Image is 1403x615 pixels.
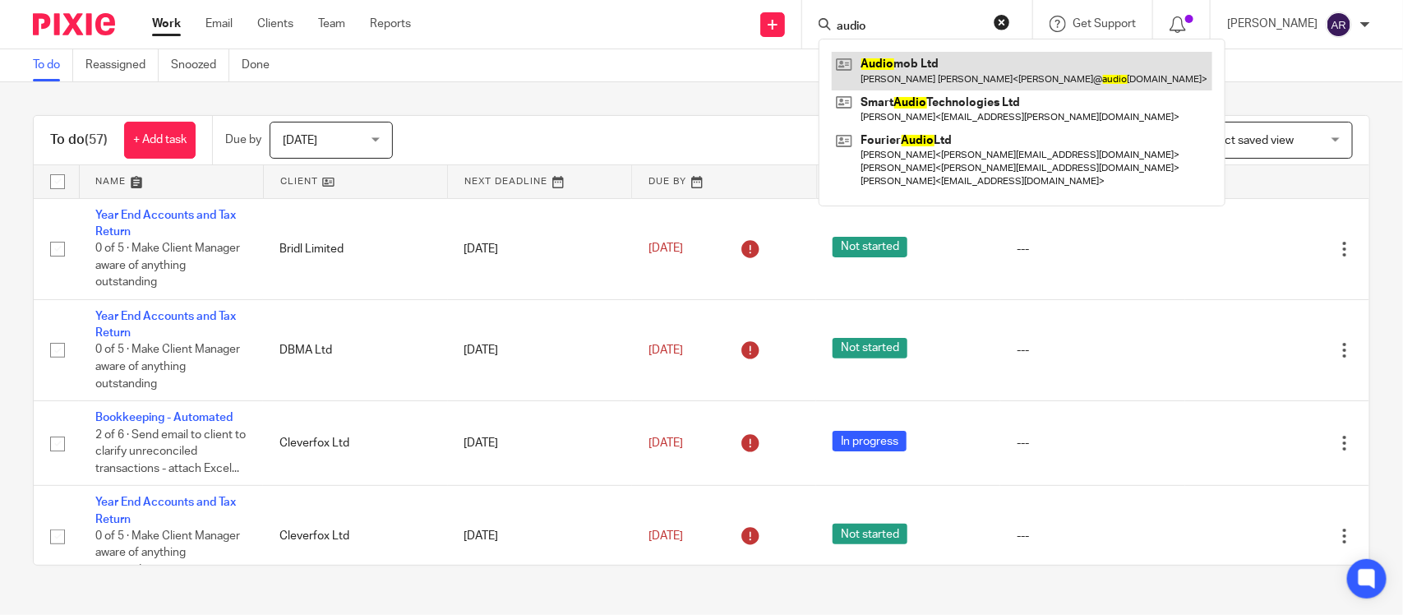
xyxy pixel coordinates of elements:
[95,210,236,238] a: Year End Accounts and Tax Return
[33,13,115,35] img: Pixie
[1017,528,1168,544] div: ---
[263,299,447,400] td: DBMA Ltd
[833,338,907,358] span: Not started
[370,16,411,32] a: Reports
[205,16,233,32] a: Email
[95,412,233,423] a: Bookkeeping - Automated
[50,132,108,149] h1: To do
[448,299,632,400] td: [DATE]
[835,20,983,35] input: Search
[263,198,447,299] td: Bridl Limited
[283,135,317,146] span: [DATE]
[225,132,261,148] p: Due by
[33,49,73,81] a: To do
[1202,135,1294,146] span: Select saved view
[95,530,240,576] span: 0 of 5 · Make Client Manager aware of anything outstanding
[648,243,683,254] span: [DATE]
[448,198,632,299] td: [DATE]
[1017,241,1168,257] div: ---
[95,344,240,390] span: 0 of 5 · Make Client Manager aware of anything outstanding
[994,14,1010,30] button: Clear
[124,122,196,159] a: + Add task
[648,344,683,356] span: [DATE]
[242,49,282,81] a: Done
[1326,12,1352,38] img: svg%3E
[95,497,236,525] a: Year End Accounts and Tax Return
[833,524,907,544] span: Not started
[318,16,345,32] a: Team
[648,437,683,449] span: [DATE]
[648,530,683,542] span: [DATE]
[448,401,632,486] td: [DATE]
[448,486,632,587] td: [DATE]
[263,486,447,587] td: Cleverfox Ltd
[95,311,236,339] a: Year End Accounts and Tax Return
[85,133,108,146] span: (57)
[257,16,293,32] a: Clients
[833,237,907,257] span: Not started
[263,401,447,486] td: Cleverfox Ltd
[95,429,246,474] span: 2 of 6 · Send email to client to clarify unreconciled transactions - attach Excel...
[171,49,229,81] a: Snoozed
[1073,18,1136,30] span: Get Support
[833,431,907,451] span: In progress
[85,49,159,81] a: Reassigned
[152,16,181,32] a: Work
[1227,16,1318,32] p: [PERSON_NAME]
[1017,435,1168,451] div: ---
[95,243,240,288] span: 0 of 5 · Make Client Manager aware of anything outstanding
[1017,342,1168,358] div: ---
